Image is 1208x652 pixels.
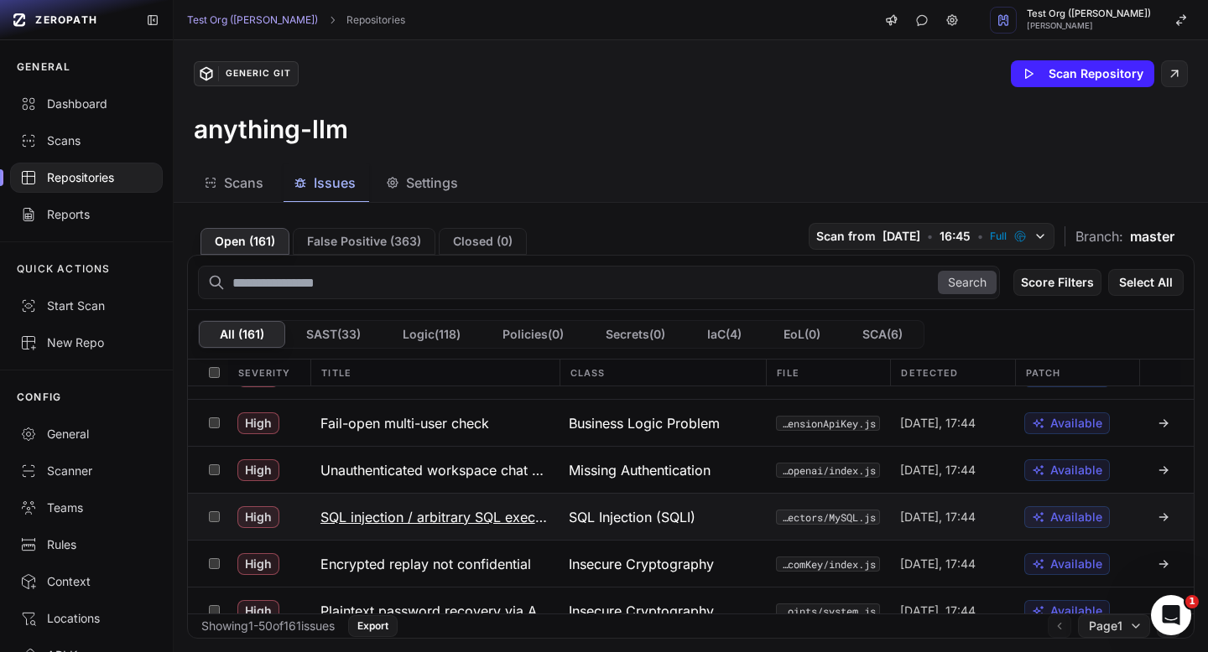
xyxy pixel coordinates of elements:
[20,169,153,186] div: Repositories
[237,506,279,528] span: High
[1050,603,1102,619] span: Available
[776,416,880,431] button: server/utils/middleware/validBrowserExtensionApiKey.js
[310,541,559,587] button: Encrypted replay not confidential
[439,228,527,255] button: Closed (0)
[224,173,263,193] span: Scans
[569,413,720,433] span: Business Logic Problem
[763,321,841,348] button: EoL(0)
[841,321,924,348] button: SCA(6)
[406,173,458,193] span: Settings
[200,228,289,255] button: Open (161)
[17,262,111,276] p: QUICK ACTIONS
[686,321,763,348] button: IaC(4)
[237,600,279,622] span: High
[17,391,61,404] p: CONFIG
[188,493,1194,540] div: High SQL injection / arbitrary SQL execution SQL Injection (SQLI) server/utils/agents/aibitat/plu...
[293,228,435,255] button: False Positive (363)
[1050,509,1102,525] span: Available
[20,298,153,314] div: Start Scan
[20,536,153,553] div: Rules
[35,13,97,27] span: ZEROPATH
[20,426,153,442] div: General
[20,573,153,590] div: Context
[1050,415,1102,432] span: Available
[977,228,983,245] span: •
[883,228,920,245] span: [DATE]
[560,360,767,386] div: Class
[940,228,971,245] span: 16:45
[237,412,279,434] span: High
[890,360,1014,386] div: Detected
[776,510,880,525] button: server/utils/agents/aibitat/plugins/sql-agent/SQLConnectors/MySQL.js
[569,554,714,574] span: Insecure Cryptography
[1027,22,1151,30] span: [PERSON_NAME]
[187,13,405,27] nav: breadcrumb
[569,460,711,480] span: Missing Authentication
[900,415,976,432] span: [DATE], 17:44
[17,60,70,74] p: GENERAL
[1050,556,1102,572] span: Available
[320,507,549,527] h3: SQL injection / arbitrary SQL execution
[382,321,482,348] button: Logic(118)
[900,556,976,572] span: [DATE], 17:44
[237,459,279,481] span: High
[766,360,890,386] div: File
[310,400,559,446] button: Fail-open multi-user check
[228,360,311,386] div: Severity
[326,14,338,26] svg: chevron right,
[990,230,1007,243] span: Full
[900,462,976,479] span: [DATE], 17:44
[7,7,133,34] a: ZEROPATH
[20,610,153,627] div: Locations
[1027,9,1151,18] span: Test Org ([PERSON_NAME])
[320,554,531,574] h3: Encrypted replay not confidential
[569,507,695,527] span: SQL Injection (SQLI)
[320,460,549,480] h3: Unauthenticated workspace chat access
[776,463,880,478] button: server/endpoints/api/openai/index.js
[285,321,382,348] button: SAST(33)
[1185,595,1199,608] span: 1
[776,603,880,618] button: server/endpoints/system.js
[20,463,153,479] div: Scanner
[320,601,549,621] h3: Plaintext password recovery via AES-CBC encrypted JWT claim
[1130,226,1174,246] span: master
[346,13,405,27] a: Repositories
[188,540,1194,587] div: High Encrypted replay not confidential Insecure Cryptography collector/utils/comKey/index.js [DAT...
[310,587,559,634] button: Plaintext password recovery via AES-CBC encrypted JWT claim
[310,494,559,540] button: SQL injection / arbitrary SQL execution
[20,96,153,112] div: Dashboard
[187,13,318,27] a: Test Org ([PERSON_NAME])
[569,601,714,621] span: Insecure Cryptography
[20,334,153,351] div: New Repo
[900,603,976,619] span: [DATE], 17:44
[237,553,279,575] span: High
[1050,462,1102,479] span: Available
[20,499,153,516] div: Teams
[1078,614,1150,638] button: Page1
[314,173,356,193] span: Issues
[188,587,1194,634] div: High Plaintext password recovery via AES-CBC encrypted JWT claim Insecure Cryptography server/end...
[1011,60,1154,87] button: Scan Repository
[927,228,933,245] span: •
[1089,618,1122,634] span: Page 1
[320,413,489,433] h3: Fail-open multi-user check
[310,360,559,386] div: Title
[776,556,880,572] button: collector/utils/comKey/index.js
[348,615,398,637] button: Export
[310,447,559,493] button: Unauthenticated workspace chat access
[201,618,335,634] div: Showing 1 - 50 of 161 issues
[1013,269,1101,296] button: Score Filters
[188,446,1194,493] div: High Unauthenticated workspace chat access Missing Authentication server/endpoints/api/openai/ind...
[199,321,285,348] button: All (161)
[938,271,997,294] button: Search
[816,228,876,245] span: Scan from
[482,321,585,348] button: Policies(0)
[20,132,153,149] div: Scans
[218,66,298,81] div: Generic Git
[1075,226,1123,246] span: Branch:
[20,206,153,223] div: Reports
